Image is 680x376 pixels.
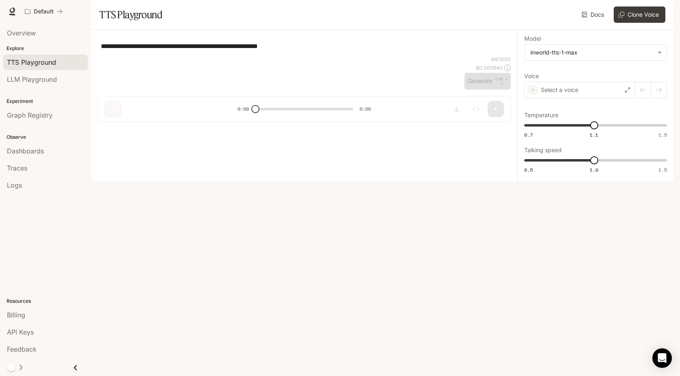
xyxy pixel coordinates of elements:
[525,45,667,60] div: inworld-tts-1-max
[524,36,541,42] p: Model
[580,7,607,23] a: Docs
[524,112,558,118] p: Temperature
[99,7,162,23] h1: TTS Playground
[21,3,66,20] button: All workspaces
[34,8,54,15] p: Default
[614,7,665,23] button: Clone Voice
[524,147,562,153] p: Talking speed
[524,166,533,173] span: 0.5
[541,86,578,94] p: Select a voice
[652,348,672,368] div: Open Intercom Messenger
[476,64,503,71] p: $ 0.000640
[524,131,533,138] span: 0.7
[590,131,598,138] span: 1.1
[590,166,598,173] span: 1.0
[658,166,667,173] span: 1.5
[658,131,667,138] span: 1.5
[491,56,511,63] p: 64 / 1000
[530,48,654,57] div: inworld-tts-1-max
[524,73,539,79] p: Voice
